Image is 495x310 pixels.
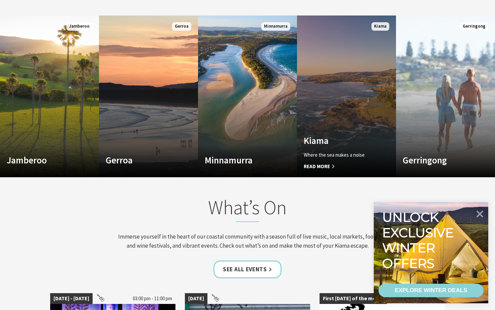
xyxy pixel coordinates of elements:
h4: Minnamurra [205,155,275,165]
a: Custom Image Used Gerroa Gerroa [99,15,198,177]
a: EXPLORE WINTER DEALS [378,284,484,297]
a: Custom Image Used Minnamurra Minnamurra [198,15,297,177]
span: Minnamurra [261,22,290,31]
span: Gerringong [460,22,488,31]
span: First [DATE] of the month [320,293,387,304]
span: 03:00 pm - 11:00 pm [129,293,175,304]
span: Jamberoo [66,22,92,31]
a: See all Events [213,260,282,278]
div: EXPLORE WINTER DEALS [395,284,467,297]
a: Custom Image Used Kiama Where the sea makes a noise Read More Kiama [297,15,396,177]
span: Read More [304,162,374,170]
span: [DATE] - [DATE] [50,293,93,304]
h4: Gerringong [403,155,473,165]
h4: Jamberoo [7,155,77,165]
span: Kiama [371,22,389,31]
p: Where the sea makes a noise [304,151,374,159]
span: [DATE] [185,293,207,304]
span: Gerroa [172,22,191,31]
div: Unlock exclusive winter offers [382,210,457,271]
h2: What’s On [115,196,379,222]
h4: Gerroa [106,155,176,165]
h4: Kiama [304,135,374,146]
p: Immerse yourself in the heart of our coastal community with a season full of live music, local ma... [115,232,379,250]
a: Custom Image Used Gerringong Gerringong [396,15,495,177]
